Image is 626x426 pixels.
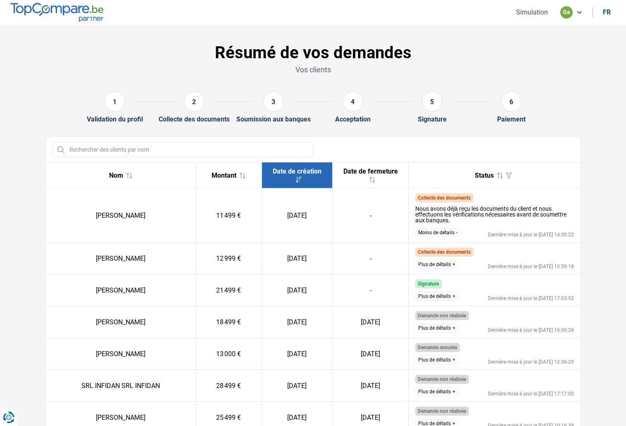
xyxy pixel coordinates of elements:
[488,328,574,333] div: Dernière mise à jour le [DATE] 16:06:26
[46,243,196,274] td: [PERSON_NAME]
[105,91,125,112] div: 1
[273,167,321,175] span: Date de création
[262,274,333,306] td: [DATE]
[415,206,574,223] div: Nous avons déjà reçu les documents du client et nous effectuons les vérifications nécessaires ava...
[415,228,460,237] button: Moins de détails
[46,274,196,306] td: [PERSON_NAME]
[488,391,574,396] div: Dernière mise à jour le [DATE] 17:17:00
[263,91,284,112] div: 3
[422,91,443,112] div: 5
[262,188,333,243] td: [DATE]
[418,408,466,414] span: Demande non réalisée
[184,91,205,112] div: 2
[46,338,196,370] td: [PERSON_NAME]
[343,91,363,112] div: 4
[195,188,262,243] td: 11 499 €
[333,274,409,306] td: -
[488,296,574,301] div: Dernière mise à jour le [DATE] 17:03:52
[195,306,262,338] td: 18 499 €
[343,167,398,175] span: Date de fermeture
[262,306,333,338] td: [DATE]
[488,232,574,237] div: Dernière mise à jour le [DATE] 14:30:22
[333,338,409,370] td: [DATE]
[262,370,333,402] td: [DATE]
[335,115,371,123] div: Acceptation
[415,324,458,333] button: Plus de détails
[195,370,262,402] td: 28 499 €
[418,115,447,123] div: Signature
[501,91,522,112] div: 6
[415,292,458,301] button: Plus de détails
[195,338,262,370] td: 13 000 €
[212,171,236,179] span: Montant
[262,243,333,274] td: [DATE]
[418,313,466,319] span: Demande non réalisée
[418,345,457,350] span: Demande annulée
[195,274,262,306] td: 21 499 €
[418,376,466,382] span: Demande non réalisée
[333,306,409,338] td: [DATE]
[514,8,550,17] button: Simulation
[488,264,574,269] div: Dernière mise à jour le [DATE] 10:59:18
[87,115,143,123] div: Validation du profil
[46,188,196,243] td: [PERSON_NAME]
[262,338,333,370] td: [DATE]
[415,355,458,364] button: Plus de détails
[497,115,526,123] div: Paiement
[415,387,458,396] button: Plus de détails
[603,8,611,16] div: fr
[45,64,581,75] p: Vos clients
[333,243,409,274] td: -
[52,142,313,157] input: Rechercher des clients par nom
[418,249,471,255] span: Collecte des documents
[560,6,573,19] div: ga
[488,359,574,364] div: Dernière mise à jour le [DATE] 12:36:20
[418,195,471,201] span: Collecte des documents
[418,281,439,287] span: Signature
[415,260,458,269] button: Plus de détails
[159,115,230,123] div: Collecte des documents
[10,3,103,21] img: TopCompare.be
[46,370,196,402] td: SRL INFIDAN SRL INFIDAN
[109,171,123,179] span: Nom
[236,115,311,123] div: Soumission aux banques
[475,171,494,179] span: Status
[195,243,262,274] td: 12 999 €
[333,188,409,243] td: -
[45,43,581,63] h1: Résumé de vos demandes
[46,306,196,338] td: [PERSON_NAME]
[333,370,409,402] td: [DATE]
